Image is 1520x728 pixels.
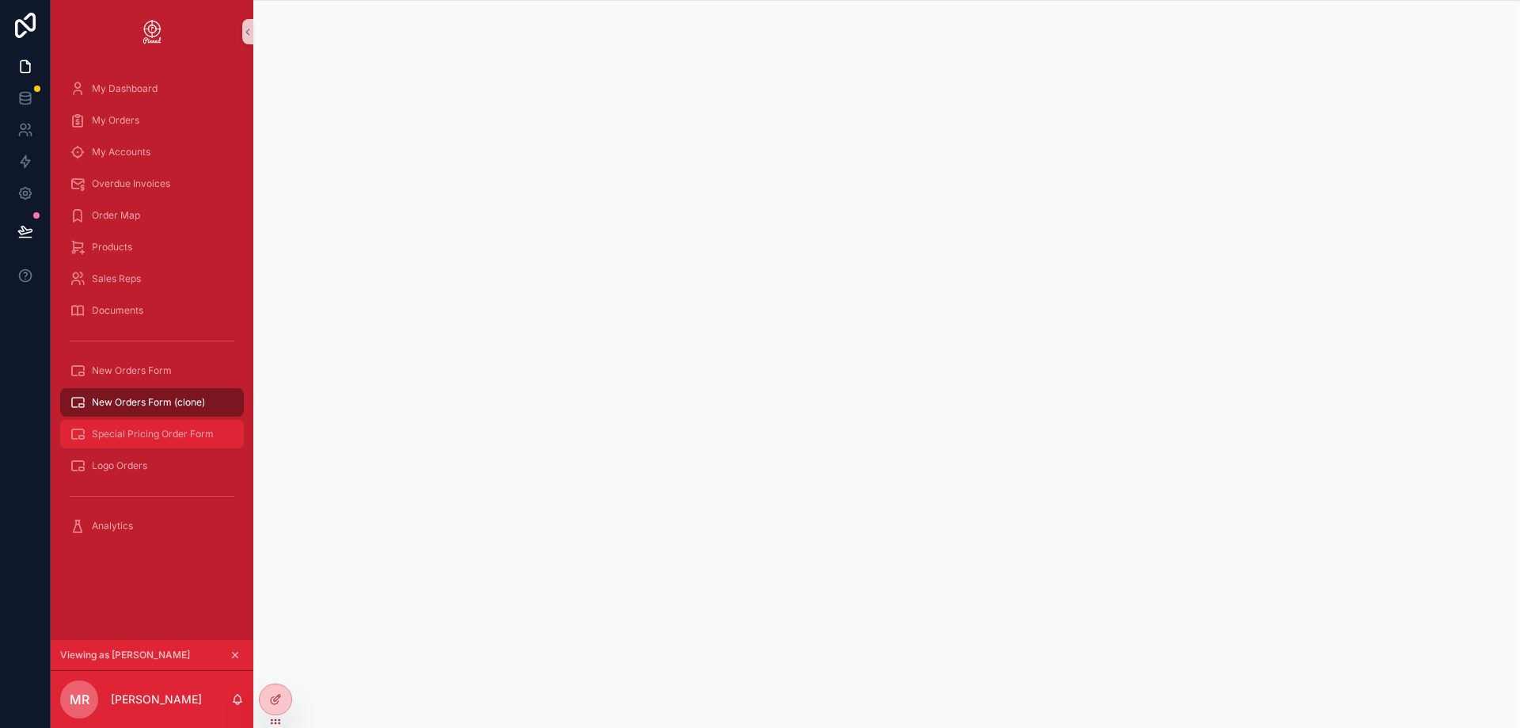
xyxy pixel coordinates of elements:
[60,106,244,135] a: My Orders
[92,177,170,190] span: Overdue Invoices
[60,356,244,385] a: New Orders Form
[60,512,244,540] a: Analytics
[51,63,253,561] div: scrollable content
[92,520,133,532] span: Analytics
[60,138,244,166] a: My Accounts
[92,396,205,409] span: New Orders Form (clone)
[111,692,202,707] p: [PERSON_NAME]
[92,304,143,317] span: Documents
[60,420,244,448] a: Special Pricing Order Form
[60,452,244,480] a: Logo Orders
[60,296,244,325] a: Documents
[92,82,158,95] span: My Dashboard
[60,74,244,103] a: My Dashboard
[60,201,244,230] a: Order Map
[92,273,141,285] span: Sales Reps
[60,233,244,261] a: Products
[92,209,140,222] span: Order Map
[92,459,147,472] span: Logo Orders
[92,364,172,377] span: New Orders Form
[60,170,244,198] a: Overdue Invoices
[60,388,244,417] a: New Orders Form (clone)
[92,146,150,158] span: My Accounts
[70,690,89,709] span: MR
[139,19,165,44] img: App logo
[60,265,244,293] a: Sales Reps
[92,241,132,253] span: Products
[60,649,190,661] span: Viewing as [PERSON_NAME]
[92,114,139,127] span: My Orders
[92,428,214,440] span: Special Pricing Order Form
